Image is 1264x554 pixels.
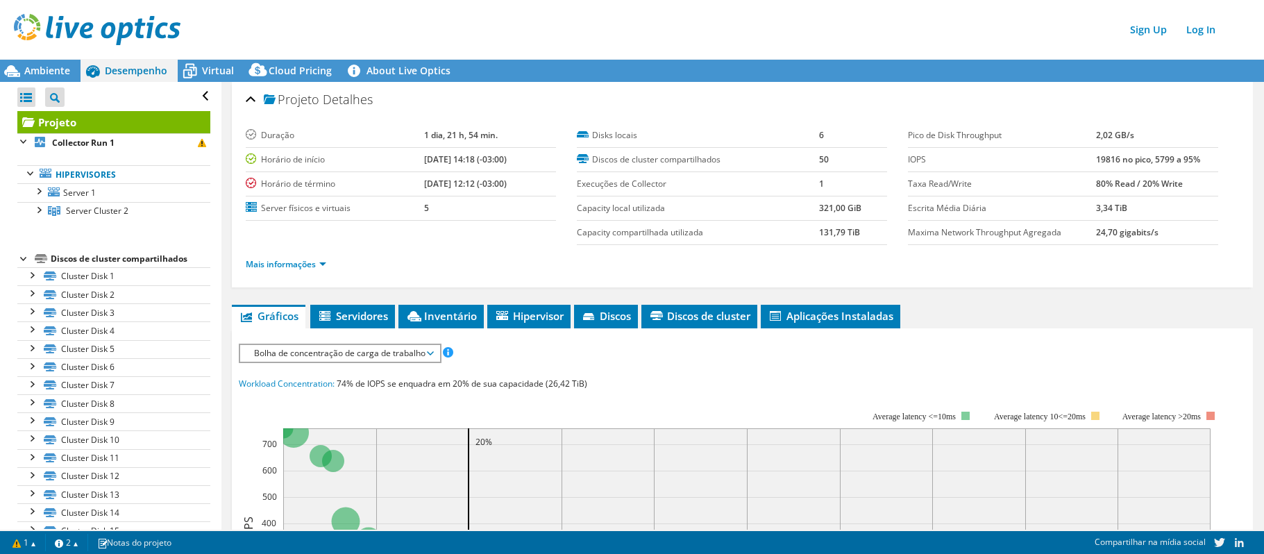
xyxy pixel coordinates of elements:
[581,309,631,323] span: Discos
[17,133,210,151] a: Collector Run 1
[45,534,88,551] a: 2
[424,129,498,141] b: 1 dia, 21 h, 54 min.
[246,258,326,270] a: Mais informações
[262,491,277,503] text: 500
[577,201,819,215] label: Capacity local utilizada
[17,449,210,467] a: Cluster Disk 11
[1096,202,1127,214] b: 3,34 TiB
[1096,178,1183,190] b: 80% Read / 20% Write
[648,309,750,323] span: Discos de cluster
[17,376,210,394] a: Cluster Disk 7
[577,153,819,167] label: Discos de cluster compartilhados
[475,436,492,448] text: 20%
[14,14,180,45] img: live_optics_svg.svg
[262,438,277,450] text: 700
[246,177,424,191] label: Horário de término
[819,178,824,190] b: 1
[17,267,210,285] a: Cluster Disk 1
[1179,19,1222,40] a: Log In
[264,93,319,107] span: Projeto
[1122,412,1201,421] text: Average latency >20ms
[17,340,210,358] a: Cluster Disk 5
[105,64,167,77] span: Desempenho
[1123,19,1174,40] a: Sign Up
[17,503,210,521] a: Cluster Disk 14
[819,202,861,214] b: 321,00 GiB
[405,309,477,323] span: Inventário
[17,485,210,503] a: Cluster Disk 13
[17,165,210,183] a: Hipervisores
[819,129,824,141] b: 6
[51,251,210,267] div: Discos de cluster compartilhados
[239,378,335,389] span: Workload Concentration:
[63,187,96,199] span: Server 1
[908,153,1096,167] label: IOPS
[17,412,210,430] a: Cluster Disk 9
[202,64,234,77] span: Virtual
[66,205,128,217] span: Server Cluster 2
[342,60,461,82] a: About Live Optics
[317,309,388,323] span: Servidores
[17,430,210,448] a: Cluster Disk 10
[262,464,277,476] text: 600
[424,153,507,165] b: [DATE] 14:18 (-03:00)
[994,412,1086,421] tspan: Average latency 10<=20ms
[17,285,210,303] a: Cluster Disk 2
[819,226,860,238] b: 131,79 TiB
[17,303,210,321] a: Cluster Disk 3
[17,183,210,201] a: Server 1
[241,517,256,541] text: IOPS
[577,128,819,142] label: Disks locais
[908,128,1096,142] label: Pico de Disk Throughput
[246,201,424,215] label: Server físicos e virtuais
[269,64,332,77] span: Cloud Pricing
[17,521,210,539] a: Cluster Disk 15
[1095,536,1206,548] span: Compartilhar na mídia social
[3,534,46,551] a: 1
[908,177,1096,191] label: Taxa Read/Write
[17,394,210,412] a: Cluster Disk 8
[239,309,298,323] span: Gráficos
[17,358,210,376] a: Cluster Disk 6
[17,467,210,485] a: Cluster Disk 12
[246,153,424,167] label: Horário de início
[1096,226,1158,238] b: 24,70 gigabits/s
[768,309,893,323] span: Aplicações Instaladas
[246,128,424,142] label: Duração
[247,345,432,362] span: Bolha de concentração de carga de trabalho
[577,177,819,191] label: Execuções de Collector
[1096,153,1200,165] b: 19816 no pico, 5799 a 95%
[819,153,829,165] b: 50
[337,378,587,389] span: 74% de IOPS se enquadra em 20% de sua capacidade (26,42 TiB)
[424,202,429,214] b: 5
[494,309,564,323] span: Hipervisor
[24,64,70,77] span: Ambiente
[52,137,115,149] b: Collector Run 1
[424,178,507,190] b: [DATE] 12:12 (-03:00)
[87,534,181,551] a: Notas do projeto
[1096,129,1134,141] b: 2,02 GB/s
[262,517,276,529] text: 400
[908,201,1096,215] label: Escrita Média Diária
[873,412,956,421] tspan: Average latency <=10ms
[323,91,373,108] span: Detalhes
[908,226,1096,240] label: Maxima Network Throughput Agregada
[17,111,210,133] a: Projeto
[577,226,819,240] label: Capacity compartilhada utilizada
[17,202,210,220] a: Server Cluster 2
[17,321,210,339] a: Cluster Disk 4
